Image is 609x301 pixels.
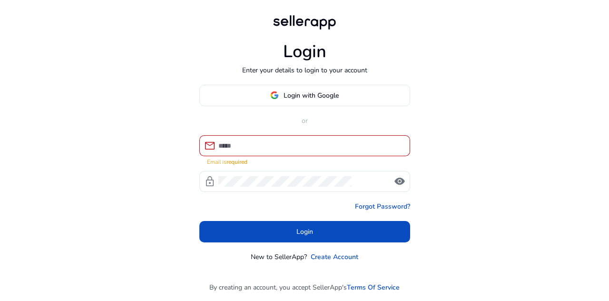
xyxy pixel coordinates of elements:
[296,227,313,237] span: Login
[199,85,410,106] button: Login with Google
[226,158,247,166] strong: required
[284,90,339,100] span: Login with Google
[204,140,216,151] span: mail
[242,65,367,75] p: Enter your details to login to your account
[207,156,403,166] mat-error: Email is
[283,41,326,62] h1: Login
[270,91,279,100] img: google-logo.svg
[251,252,307,262] p: New to SellerApp?
[199,221,410,242] button: Login
[199,116,410,126] p: or
[394,176,405,187] span: visibility
[204,176,216,187] span: lock
[311,252,358,262] a: Create Account
[347,282,400,292] a: Terms Of Service
[355,201,410,211] a: Forgot Password?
